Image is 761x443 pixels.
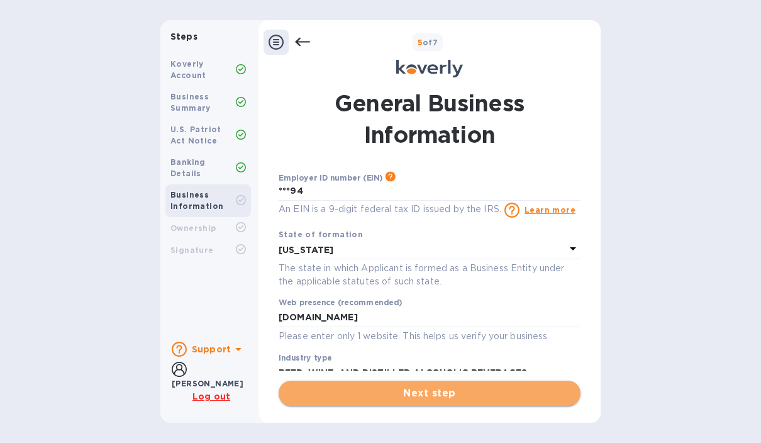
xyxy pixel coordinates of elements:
[279,262,580,288] p: The state in which Applicant is formed as a Business Entity under the applicable statutes of such...
[418,38,423,47] span: 5
[525,205,575,215] a: Learn more
[279,300,402,307] label: Web presence (recommended)
[170,223,216,233] b: Ownership
[279,203,501,216] p: An EIN is a 9-digit federal tax ID issued by the IRS.
[170,92,211,113] b: Business Summary
[192,391,230,401] u: Log out
[170,59,206,80] b: Koverly Account
[170,190,223,211] b: Business Information
[279,173,394,182] div: Employer ID number (EIN)
[279,230,363,239] b: State of formation
[279,87,580,150] h1: General Business Information
[564,364,582,382] button: Open
[170,157,206,178] b: Banking Details
[279,182,580,201] input: Enter employer ID number (EIN)
[170,245,214,255] b: Signature
[172,379,243,388] b: [PERSON_NAME]
[279,354,332,362] label: Industry type
[525,205,575,215] b: Learn more
[170,125,221,145] b: U.S. Patriot Act Notice
[279,364,545,382] input: Select industry type and select closest match
[279,381,580,406] button: Next step
[192,344,231,354] b: Support
[418,38,438,47] b: of 7
[289,386,570,401] span: Next step
[279,245,333,255] b: [US_STATE]
[170,31,197,42] b: Steps
[279,329,580,344] p: Please enter only 1 website. This helps us verify your business.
